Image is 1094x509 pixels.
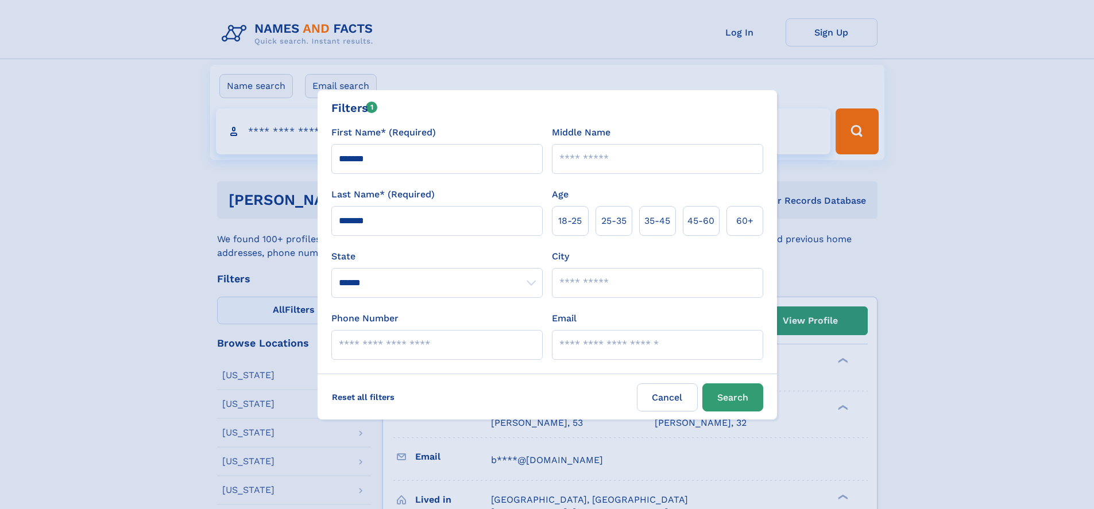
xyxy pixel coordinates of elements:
[331,250,543,263] label: State
[736,214,753,228] span: 60+
[644,214,670,228] span: 35‑45
[331,126,436,139] label: First Name* (Required)
[324,383,402,411] label: Reset all filters
[552,126,610,139] label: Middle Name
[637,383,698,411] label: Cancel
[552,312,577,325] label: Email
[702,383,763,411] button: Search
[331,188,435,201] label: Last Name* (Required)
[331,312,399,325] label: Phone Number
[331,99,378,116] div: Filters
[552,188,569,201] label: Age
[687,214,714,228] span: 45‑60
[552,250,569,263] label: City
[601,214,627,228] span: 25‑35
[558,214,582,228] span: 18‑25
